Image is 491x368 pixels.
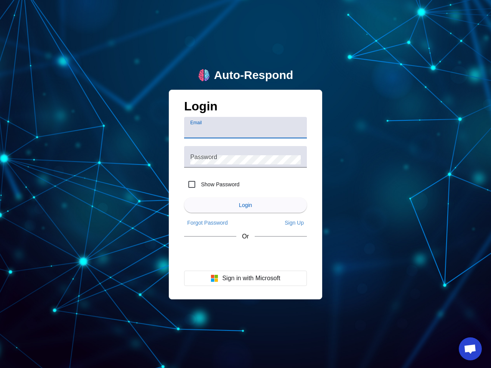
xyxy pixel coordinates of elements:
div: Auto-Respond [214,69,293,82]
label: Show Password [199,181,239,188]
span: Login [239,202,252,208]
img: Microsoft logo [211,274,218,282]
iframe: Sign in with Google Button [180,247,311,264]
span: Forgot Password [187,220,228,226]
mat-label: Password [190,154,217,160]
button: Sign in with Microsoft [184,271,307,286]
span: Or [242,233,249,240]
h1: Login [184,99,307,117]
a: logoAuto-Respond [198,69,293,82]
span: Sign Up [285,220,304,226]
mat-label: Email [190,120,202,125]
a: Open chat [459,337,482,360]
button: Login [184,197,307,213]
img: logo [198,69,210,81]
